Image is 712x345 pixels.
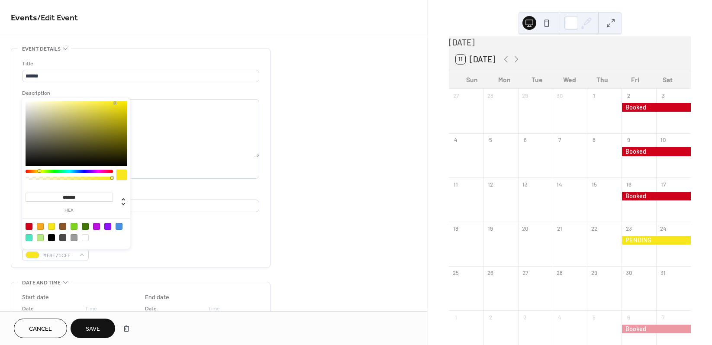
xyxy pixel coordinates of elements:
[452,136,460,144] div: 4
[590,269,598,277] div: 29
[556,225,564,233] div: 21
[590,181,598,188] div: 15
[486,181,494,188] div: 12
[556,181,564,188] div: 14
[659,225,667,233] div: 24
[554,70,586,89] div: Wed
[71,319,115,338] button: Save
[82,223,89,230] div: #417505
[22,45,61,54] span: Event details
[659,269,667,277] div: 31
[586,70,619,89] div: Thu
[22,189,258,198] div: Location
[521,313,529,321] div: 3
[486,92,494,100] div: 28
[521,269,529,277] div: 27
[625,92,632,100] div: 2
[452,225,460,233] div: 18
[48,223,55,230] div: #F8E71C
[619,70,651,89] div: Fri
[622,192,691,200] div: Booked
[116,223,122,230] div: #4A90E2
[486,269,494,277] div: 26
[26,234,32,241] div: #50E3C2
[556,313,564,321] div: 4
[625,225,632,233] div: 23
[659,313,667,321] div: 7
[208,304,220,313] span: Time
[11,10,37,26] a: Events
[659,181,667,188] div: 17
[26,208,113,213] label: hex
[71,223,77,230] div: #7ED321
[37,223,44,230] div: #F5A623
[59,223,66,230] div: #8B572A
[590,313,598,321] div: 5
[556,269,564,277] div: 28
[26,223,32,230] div: #D0021B
[29,325,52,334] span: Cancel
[449,36,691,49] div: [DATE]
[453,52,499,66] button: 11[DATE]
[71,234,77,241] div: #9B9B9B
[22,89,258,98] div: Description
[556,92,564,100] div: 30
[521,225,529,233] div: 20
[22,293,49,302] div: Start date
[104,223,111,230] div: #9013FE
[452,92,460,100] div: 27
[22,278,61,287] span: Date and time
[452,313,460,321] div: 1
[43,251,75,260] span: #F8E71CFF
[590,225,598,233] div: 22
[145,293,169,302] div: End date
[659,92,667,100] div: 3
[556,136,564,144] div: 7
[22,304,34,313] span: Date
[622,325,691,333] div: Booked
[625,269,632,277] div: 30
[521,136,529,144] div: 6
[37,10,78,26] span: / Edit Event
[590,92,598,100] div: 1
[456,70,488,89] div: Sun
[521,70,554,89] div: Tue
[14,319,67,338] button: Cancel
[625,313,632,321] div: 6
[85,304,97,313] span: Time
[486,313,494,321] div: 2
[486,136,494,144] div: 5
[145,304,157,313] span: Date
[622,103,691,112] div: Booked
[622,147,691,156] div: Booked
[486,225,494,233] div: 19
[521,181,529,188] div: 13
[93,223,100,230] div: #BD10E0
[488,70,521,89] div: Mon
[22,59,258,68] div: Title
[659,136,667,144] div: 10
[625,181,632,188] div: 16
[48,234,55,241] div: #000000
[625,136,632,144] div: 9
[622,236,691,245] div: PENDING
[452,181,460,188] div: 11
[521,92,529,100] div: 29
[651,70,684,89] div: Sat
[86,325,100,334] span: Save
[452,269,460,277] div: 25
[37,234,44,241] div: #B8E986
[59,234,66,241] div: #4A4A4A
[590,136,598,144] div: 8
[82,234,89,241] div: #FFFFFF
